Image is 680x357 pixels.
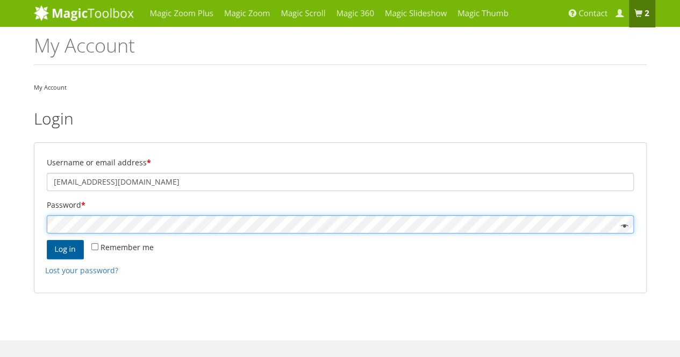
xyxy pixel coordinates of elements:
nav: My Account [34,81,647,93]
span: Remember me [101,242,154,252]
input: Remember me [91,243,98,250]
label: Password [47,198,634,213]
h1: My Account [34,35,647,65]
b: 2 [645,8,649,19]
button: Log in [47,240,84,259]
h2: Login [34,110,647,127]
img: MagicToolbox.com - Image tools for your website [34,5,134,21]
label: Username or email address [47,155,634,170]
a: Lost your password? [45,265,118,275]
span: Contact [578,8,607,19]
